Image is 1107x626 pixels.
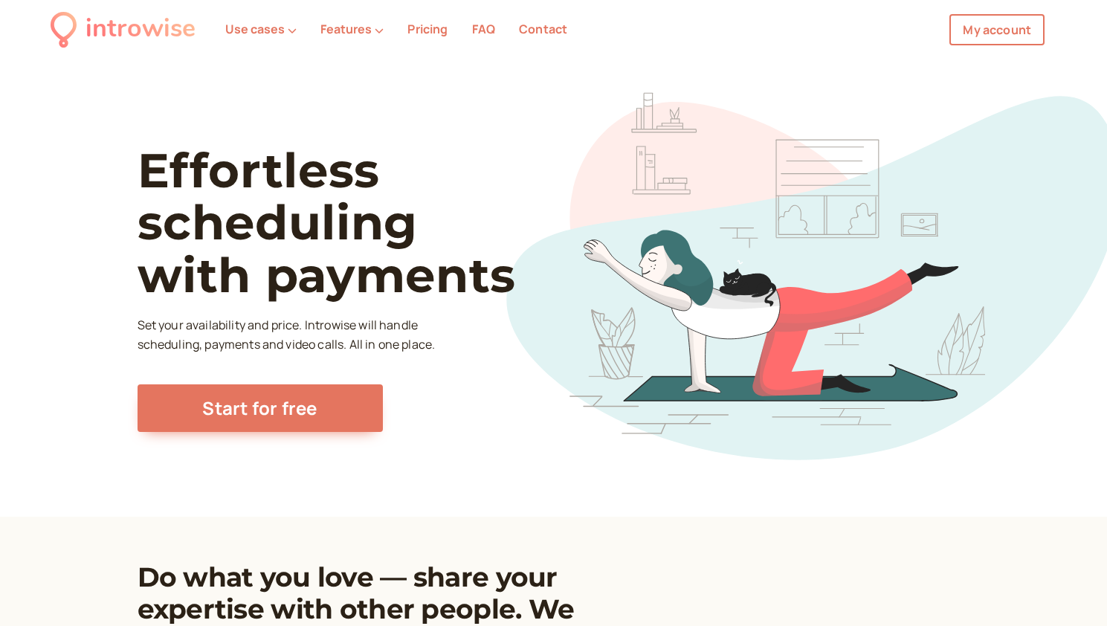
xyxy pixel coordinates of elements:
[138,144,569,301] h1: Effortless scheduling with payments
[225,22,297,36] button: Use cases
[51,9,196,50] a: introwise
[407,21,448,37] a: Pricing
[472,21,495,37] a: FAQ
[138,384,383,432] a: Start for free
[85,9,196,50] div: introwise
[138,316,439,355] p: Set your availability and price. Introwise will handle scheduling, payments and video calls. All ...
[519,21,567,37] a: Contact
[949,14,1045,45] a: My account
[320,22,384,36] button: Features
